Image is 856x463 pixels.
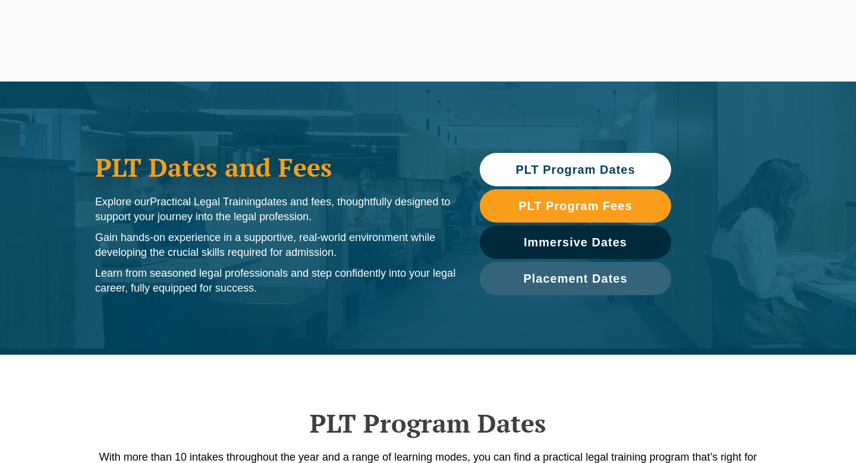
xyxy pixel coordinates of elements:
h1: PLT Dates and Fees [95,152,456,182]
a: Placement Dates [480,262,671,295]
span: Practical Legal Training [150,196,261,208]
span: Placement Dates [523,273,627,284]
span: PLT Program Dates [515,164,635,176]
span: PLT Program Fees [518,200,632,212]
a: PLT Program Dates [480,153,671,186]
h2: PLT Program Dates [89,408,767,438]
p: Explore our dates and fees, thoughtfully designed to support your journey into the legal profession. [95,195,456,224]
p: Gain hands-on experience in a supportive, real-world environment while developing the crucial ski... [95,230,456,260]
a: PLT Program Fees [480,189,671,223]
a: Immersive Dates [480,226,671,259]
span: Immersive Dates [524,236,627,248]
p: Learn from seasoned legal professionals and step confidently into your legal career, fully equipp... [95,266,456,296]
